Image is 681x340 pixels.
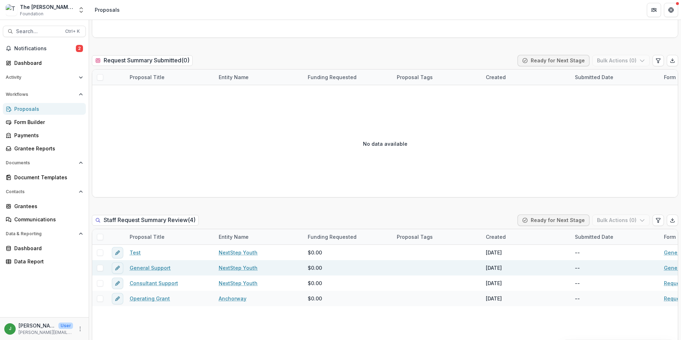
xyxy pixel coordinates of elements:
[653,55,664,66] button: Edit table settings
[20,11,43,17] span: Foundation
[575,295,580,302] div: --
[112,247,123,258] button: edit
[3,72,86,83] button: Open Activity
[214,73,253,81] div: Entity Name
[518,215,589,226] button: Ready for Next Stage
[571,73,618,81] div: Submitted Date
[393,229,482,244] div: Proposal Tags
[125,229,214,244] div: Proposal Title
[660,73,680,81] div: Form
[3,143,86,154] a: Grantee Reports
[482,69,571,85] div: Created
[14,132,80,139] div: Payments
[92,215,199,225] h2: Staff Request Summary Review ( 4 )
[303,229,393,244] div: Funding Requested
[130,264,171,272] a: General Support
[58,323,73,329] p: User
[19,322,56,329] p: [PERSON_NAME]
[308,279,322,287] span: $0.00
[647,3,661,17] button: Partners
[214,233,253,241] div: Entity Name
[14,59,80,67] div: Dashboard
[95,6,120,14] div: Proposals
[482,229,571,244] div: Created
[571,233,618,241] div: Submitted Date
[660,233,680,241] div: Form
[393,73,437,81] div: Proposal Tags
[130,279,178,287] a: Consultant Support
[308,264,322,272] span: $0.00
[14,145,80,152] div: Grantee Reports
[219,249,258,256] a: NextStep Youth
[19,329,73,336] p: [PERSON_NAME][EMAIL_ADDRESS][PERSON_NAME][DOMAIN_NAME]
[482,73,510,81] div: Created
[592,55,650,66] button: Bulk Actions (0)
[6,189,76,194] span: Contacts
[14,216,80,223] div: Communications
[14,244,80,252] div: Dashboard
[6,231,76,236] span: Data & Reporting
[575,264,580,272] div: --
[125,73,169,81] div: Proposal Title
[14,46,76,52] span: Notifications
[125,69,214,85] div: Proposal Title
[571,229,660,244] div: Submitted Date
[393,69,482,85] div: Proposal Tags
[76,3,86,17] button: Open entity switcher
[303,69,393,85] div: Funding Requested
[3,171,86,183] a: Document Templates
[486,279,502,287] div: [DATE]
[112,293,123,304] button: edit
[3,228,86,239] button: Open Data & Reporting
[125,233,169,241] div: Proposal Title
[3,213,86,225] a: Communications
[14,202,80,210] div: Grantees
[664,3,678,17] button: Get Help
[6,75,76,80] span: Activity
[130,295,170,302] a: Operating Grant
[3,103,86,115] a: Proposals
[363,140,407,148] p: No data available
[667,215,678,226] button: Export table data
[3,89,86,100] button: Open Workflows
[76,325,84,333] button: More
[518,55,589,66] button: Ready for Next Stage
[112,278,123,289] button: edit
[112,262,123,274] button: edit
[14,174,80,181] div: Document Templates
[575,249,580,256] div: --
[20,3,73,11] div: The [PERSON_NAME] Foundation Workflow Sandbox
[303,73,361,81] div: Funding Requested
[76,45,83,52] span: 2
[14,118,80,126] div: Form Builder
[303,233,361,241] div: Funding Requested
[486,249,502,256] div: [DATE]
[653,215,664,226] button: Edit table settings
[214,69,303,85] div: Entity Name
[3,242,86,254] a: Dashboard
[3,129,86,141] a: Payments
[592,215,650,226] button: Bulk Actions (0)
[571,69,660,85] div: Submitted Date
[6,4,17,16] img: The Frist Foundation Workflow Sandbox
[3,157,86,169] button: Open Documents
[219,264,258,272] a: NextStep Youth
[667,55,678,66] button: Export table data
[6,160,76,165] span: Documents
[64,27,81,35] div: Ctrl + K
[3,116,86,128] a: Form Builder
[3,43,86,54] button: Notifications2
[92,5,123,15] nav: breadcrumb
[3,186,86,197] button: Open Contacts
[6,92,76,97] span: Workflows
